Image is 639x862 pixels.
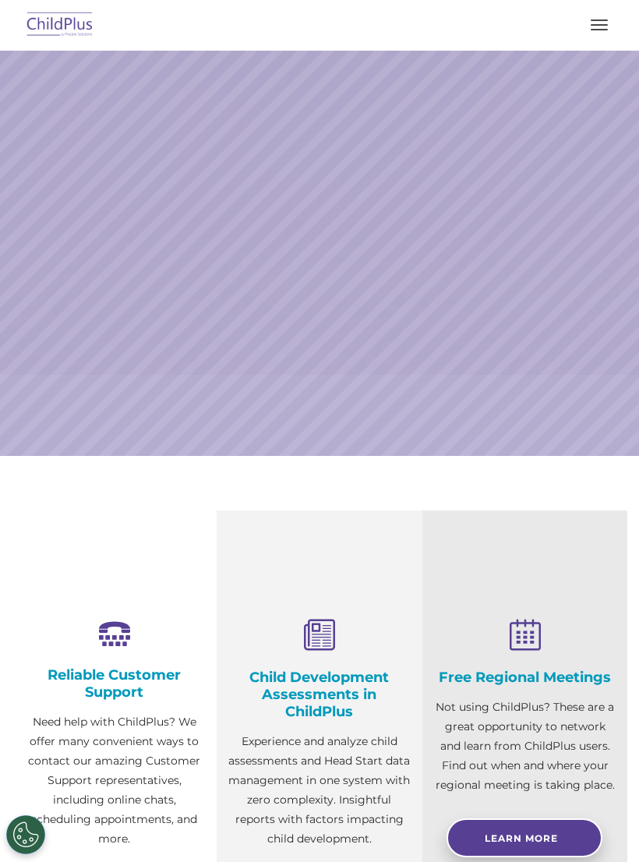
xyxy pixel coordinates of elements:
[23,666,205,701] h4: Reliable Customer Support
[434,698,616,795] p: Not using ChildPlus? These are a great opportunity to network and learn from ChildPlus users. Fin...
[434,669,616,686] h4: Free Regional Meetings
[23,712,205,849] p: Need help with ChildPlus? We offer many convenient ways to contact our amazing Customer Support r...
[6,815,45,854] button: Cookies Settings
[228,669,410,720] h4: Child Development Assessments in ChildPlus
[485,832,558,844] span: Learn More
[23,7,97,44] img: ChildPlus by Procare Solutions
[228,732,410,849] p: Experience and analyze child assessments and Head Start data management in one system with zero c...
[447,818,602,857] a: Learn More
